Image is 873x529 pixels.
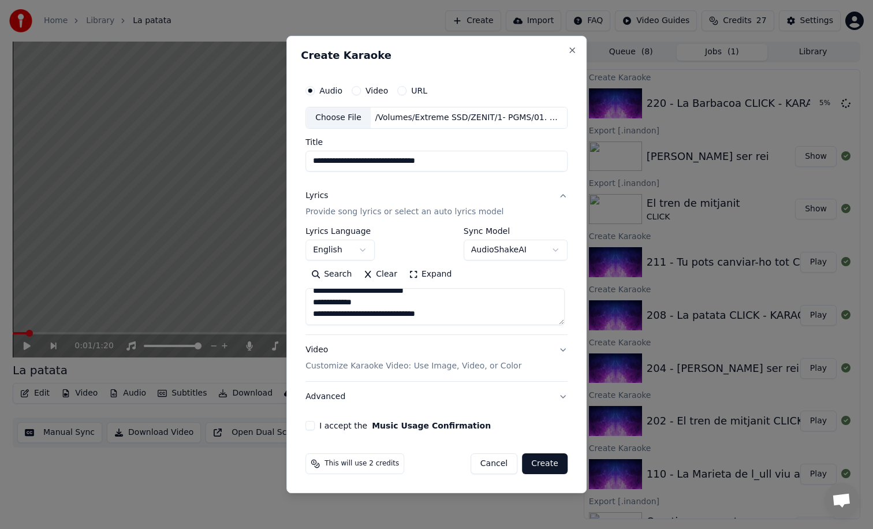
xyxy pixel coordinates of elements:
[365,87,388,95] label: Video
[305,227,568,334] div: LyricsProvide song lyrics or select an auto lyrics model
[305,382,568,412] button: Advanced
[464,227,568,235] label: Sync Model
[305,190,328,202] div: Lyrics
[305,335,568,381] button: VideoCustomize Karaoke Video: Use Image, Video, or Color
[471,453,517,474] button: Cancel
[305,206,503,218] p: Provide song lyrics or select an auto lyrics model
[305,181,568,227] button: LyricsProvide song lyrics or select an auto lyrics model
[371,112,567,124] div: /Volumes/Extreme SSD/ZENIT/1- PGMS/01. EDITS DEFINITIUS/GEN X/224 - Like a Virgin CLICK - KARAOKE...
[522,453,568,474] button: Create
[305,344,521,372] div: Video
[319,422,491,430] label: I accept the
[324,459,399,468] span: This will use 2 credits
[301,50,572,61] h2: Create Karaoke
[411,87,427,95] label: URL
[306,107,371,128] div: Choose File
[372,422,491,430] button: I accept the
[305,227,375,235] label: Lyrics Language
[305,265,357,284] button: Search
[357,265,403,284] button: Clear
[305,360,521,372] p: Customize Karaoke Video: Use Image, Video, or Color
[319,87,342,95] label: Audio
[403,265,457,284] button: Expand
[305,138,568,146] label: Title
